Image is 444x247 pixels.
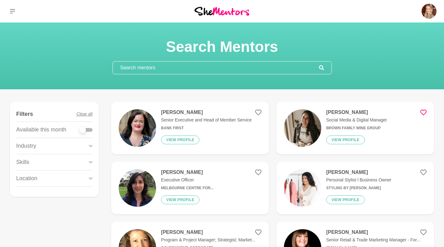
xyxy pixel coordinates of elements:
[111,162,269,214] a: [PERSON_NAME]Executive OfficerMelbourne Centre for...View profile
[276,102,434,154] a: [PERSON_NAME]Social Media & Digital ManagerBrown Family Wine GroupView profile
[111,102,269,154] a: [PERSON_NAME]Senior Executive and Head of Member ServiceBank FirstView profile
[326,195,365,204] button: View profile
[284,109,321,147] img: 125e4231c23fbbaefb4df2d30ea71dfb3e7dafee-782x782.jpg
[16,158,29,166] p: Skills
[161,126,252,131] h6: Bank First
[16,111,33,118] h4: Filters
[194,7,249,15] img: She Mentors Logo
[161,237,255,243] p: Program & Project Manager; Strategist; Market...
[119,169,156,207] img: 47fcb54f206b107df2abffc2231058cc5d711987-313x313.png
[326,186,391,190] h6: Styling by [PERSON_NAME]
[326,229,420,235] h4: [PERSON_NAME]
[119,109,156,147] img: d70b2b8b41a95be9c6ac086af55ed60fc53f3a5d-308x310.jpg
[16,174,37,183] p: Location
[161,186,214,190] h6: Melbourne Centre for...
[326,126,387,131] h6: Brown Family Wine Group
[326,169,391,175] h4: [PERSON_NAME]
[326,237,420,243] p: Senior Retail & Trade Marketing Manager - For...
[161,177,214,183] p: Executive Officer
[284,169,321,207] img: bca354f9d0f7f5e17970acb66c1c16008e285439-2084x2084.jpg
[422,4,437,19] img: Philippa Sutherland
[326,136,365,144] button: View profile
[326,117,387,123] p: Social Media & Digital Manager
[113,62,319,74] input: Search mentors
[161,195,200,204] button: View profile
[161,109,252,116] h4: [PERSON_NAME]
[326,109,387,116] h4: [PERSON_NAME]
[16,126,66,134] p: Available this month
[326,177,391,183] p: Personal Stylist l Business Owner
[276,162,434,214] a: [PERSON_NAME]Personal Stylist l Business OwnerStyling by [PERSON_NAME]View profile
[76,107,92,121] button: Clear all
[161,117,252,123] p: Senior Executive and Head of Member Service
[161,169,214,175] h4: [PERSON_NAME]
[112,37,332,56] h1: Search Mentors
[161,136,200,144] button: View profile
[161,229,255,235] h4: [PERSON_NAME]
[16,142,36,150] p: Industry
